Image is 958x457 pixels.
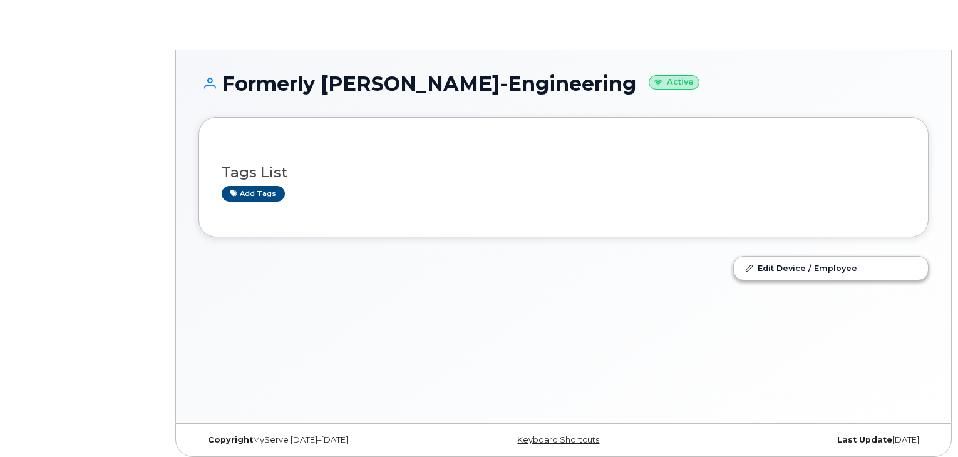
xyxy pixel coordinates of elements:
h1: Formerly [PERSON_NAME]-Engineering [198,73,929,95]
strong: Copyright [208,435,253,444]
a: Add tags [222,186,285,202]
a: Edit Device / Employee [734,257,928,279]
strong: Last Update [837,435,892,444]
div: MyServe [DATE]–[DATE] [198,435,442,445]
small: Active [649,75,699,90]
h3: Tags List [222,165,905,180]
a: Keyboard Shortcuts [517,435,599,444]
div: [DATE] [685,435,929,445]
